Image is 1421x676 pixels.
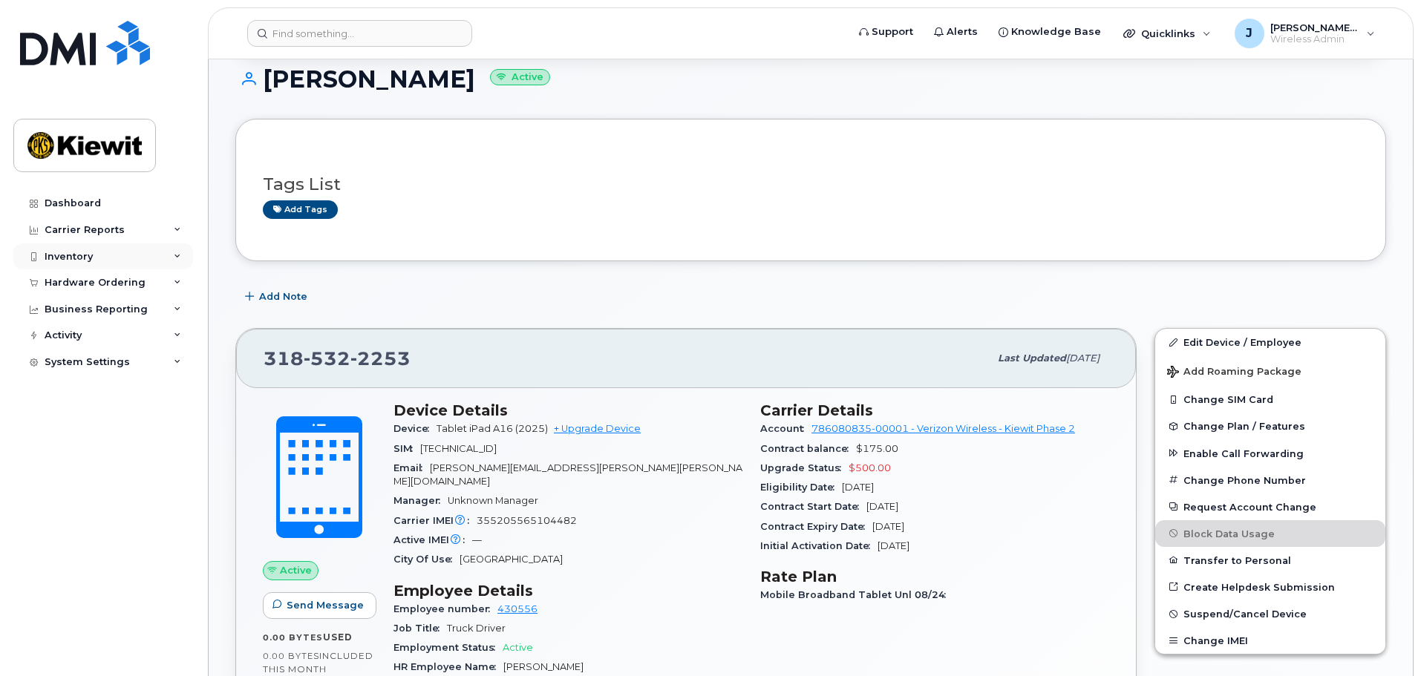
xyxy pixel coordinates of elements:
span: Eligibility Date [760,482,842,493]
span: Support [872,24,913,39]
small: Active [490,69,550,86]
a: + Upgrade Device [554,423,641,434]
button: Change Phone Number [1155,467,1385,493]
span: Active IMEI [393,534,472,545]
span: 355205565104482 [477,515,577,526]
span: Account [760,423,811,434]
span: [DATE] [872,521,904,532]
span: [DATE] [1066,352,1100,364]
span: 2253 [350,347,411,370]
a: Support [849,17,924,47]
a: Add tags [263,200,338,219]
span: used [323,631,353,643]
a: Alerts [924,17,988,47]
span: Carrier IMEI [393,515,477,526]
span: 318 [264,347,411,370]
span: Tablet iPad A16 (2025) [437,423,548,434]
button: Request Account Change [1155,493,1385,520]
span: [PERSON_NAME][EMAIL_ADDRESS][PERSON_NAME][PERSON_NAME][DOMAIN_NAME] [393,462,742,487]
span: Email [393,462,430,473]
span: Employment Status [393,642,503,653]
span: Upgrade Status [760,462,849,473]
button: Suspend/Cancel Device [1155,600,1385,627]
h3: Tags List [263,175,1359,194]
span: Change Plan / Features [1183,421,1305,432]
h3: Rate Plan [760,568,1109,585]
a: Knowledge Base [988,17,1111,47]
span: Active [503,642,533,653]
span: Suspend/Cancel Device [1183,608,1307,620]
span: Contract balance [760,443,856,454]
button: Change IMEI [1155,627,1385,654]
span: Last updated [998,352,1066,364]
iframe: Messenger Launcher [1356,611,1410,665]
span: Add Note [259,289,307,303]
span: Wireless Admin [1270,33,1359,45]
span: Alerts [947,24,978,39]
div: Jamison.Goldapp [1224,19,1385,48]
button: Send Message [263,592,376,619]
a: Edit Device / Employee [1155,329,1385,355]
h3: Device Details [393,401,742,419]
span: Job Title [393,623,447,634]
span: SIM [393,443,420,454]
span: Knowledge Base [1011,24,1101,39]
span: Contract Start Date [760,501,866,512]
span: Active [280,563,312,577]
button: Transfer to Personal [1155,547,1385,574]
button: Change SIM Card [1155,386,1385,413]
a: Create Helpdesk Submission [1155,574,1385,600]
span: Truck Driver [447,623,506,634]
button: Enable Call Forwarding [1155,440,1385,467]
span: $500.00 [849,462,891,473]
button: Block Data Usage [1155,520,1385,547]
span: City Of Use [393,554,460,565]
h3: Carrier Details [760,401,1109,419]
a: 786080835-00001 - Verizon Wireless - Kiewit Phase 2 [811,423,1075,434]
span: 0.00 Bytes [263,651,319,661]
span: Unknown Manager [448,495,538,506]
span: Device [393,423,437,434]
span: Initial Activation Date [760,540,878,551]
span: 0.00 Bytes [263,632,323,643]
h1: [PERSON_NAME] [235,66,1386,92]
span: [DATE] [842,482,874,493]
span: Contract Expiry Date [760,521,872,532]
span: [GEOGRAPHIC_DATA] [460,554,563,565]
span: [PERSON_NAME].[PERSON_NAME] [1270,22,1359,33]
span: Manager [393,495,448,506]
input: Find something... [247,20,472,47]
span: Add Roaming Package [1167,366,1301,380]
span: [DATE] [878,540,909,551]
span: [TECHNICAL_ID] [420,443,497,454]
span: Enable Call Forwarding [1183,447,1304,459]
button: Add Note [235,283,320,310]
span: HR Employee Name [393,661,503,672]
span: $175.00 [856,443,898,454]
button: Add Roaming Package [1155,355,1385,386]
span: Quicklinks [1141,27,1195,39]
h3: Employee Details [393,582,742,600]
span: 532 [304,347,350,370]
a: 430556 [497,603,538,614]
button: Change Plan / Features [1155,413,1385,439]
span: Send Message [287,598,364,612]
span: J [1246,24,1252,42]
span: [PERSON_NAME] [503,661,584,672]
div: Quicklinks [1113,19,1221,48]
span: — [472,534,482,545]
span: [DATE] [866,501,898,512]
span: Employee number [393,603,497,614]
span: Mobile Broadband Tablet Unl 08/24 [760,589,953,600]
